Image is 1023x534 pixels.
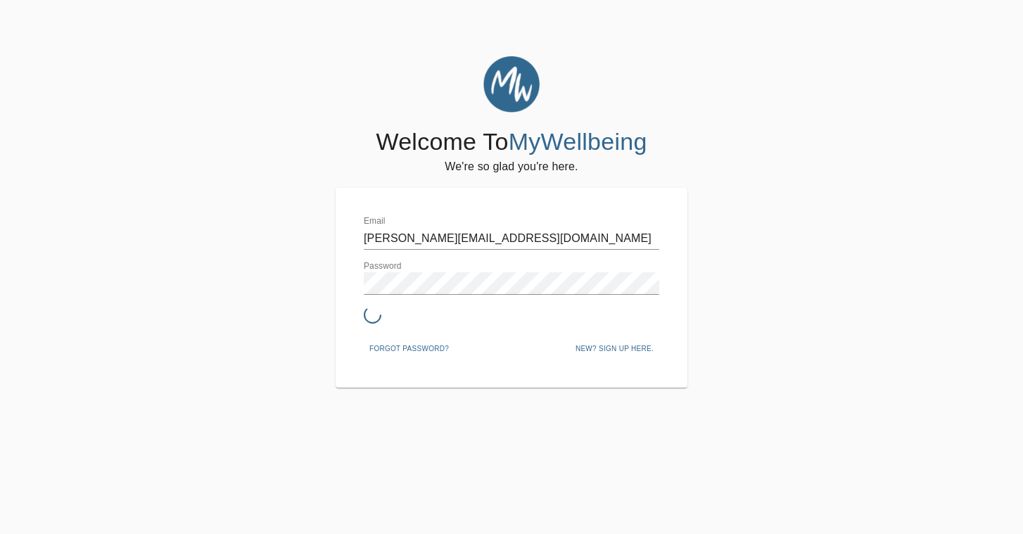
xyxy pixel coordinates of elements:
span: Forgot password? [369,343,449,355]
a: Forgot password? [364,342,455,353]
h6: We're so glad you're here. [445,157,578,177]
img: MyWellbeing [483,56,540,113]
h4: Welcome To [376,127,647,157]
label: Email [364,217,386,226]
label: Password [364,262,402,271]
button: Forgot password? [364,338,455,360]
span: New? Sign up here. [576,343,654,355]
span: MyWellbeing [509,128,647,155]
button: New? Sign up here. [570,338,659,360]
